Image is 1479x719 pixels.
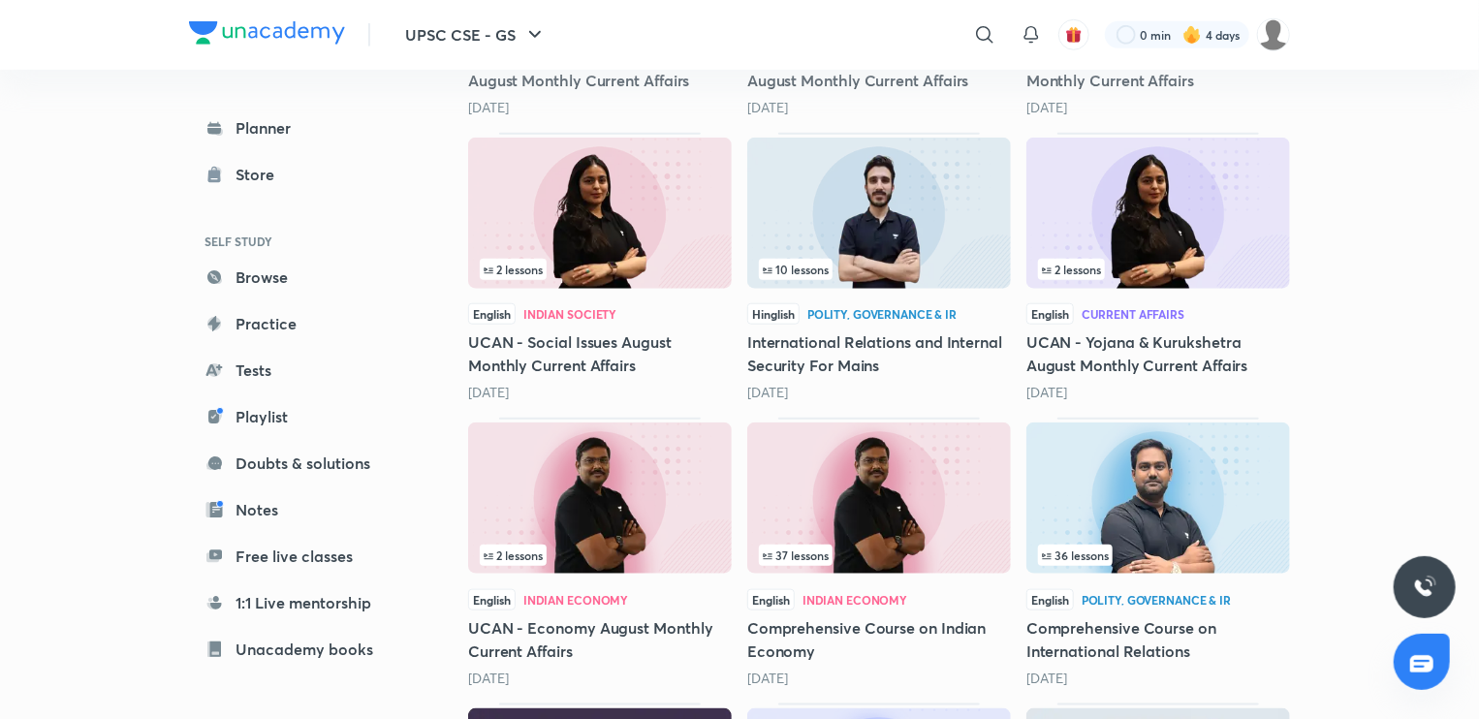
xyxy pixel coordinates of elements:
[1026,422,1290,574] img: Thumbnail
[1026,303,1074,325] span: English
[807,308,957,320] div: Polity, Governance & IR
[189,630,414,669] a: Unacademy books
[1058,19,1089,50] button: avatar
[1026,133,1290,402] div: UCAN - Yojana & Kurukshetra August Monthly Current Affairs
[468,589,516,610] span: English
[1038,545,1278,566] div: infosection
[1082,308,1184,320] div: Current Affairs
[189,21,345,49] a: Company Logo
[802,594,907,606] div: Indian Economy
[480,259,720,280] div: left
[468,616,732,663] h5: UCAN - Economy August Monthly Current Affairs
[763,549,829,561] span: 37 lessons
[189,225,414,258] h6: SELF STUDY
[189,304,414,343] a: Practice
[1042,264,1101,275] span: 2 lessons
[523,308,616,320] div: Indian Society
[468,303,516,325] span: English
[759,545,999,566] div: infosection
[189,444,414,483] a: Doubts & solutions
[468,133,732,402] div: UCAN - Social Issues August Monthly Current Affairs
[1026,383,1290,402] div: 14 days ago
[1026,138,1290,289] img: Thumbnail
[747,422,1011,574] img: Thumbnail
[747,303,800,325] span: Hinglish
[747,98,1011,117] div: 8 days ago
[189,109,414,147] a: Planner
[189,397,414,436] a: Playlist
[468,669,732,688] div: 15 days ago
[1038,545,1278,566] div: infocontainer
[1026,669,1290,688] div: 1 month ago
[480,259,720,280] div: infosection
[468,138,732,289] img: Thumbnail
[189,155,414,194] a: Store
[189,583,414,622] a: 1:1 Live mentorship
[759,259,999,280] div: left
[747,330,1011,377] h5: International Relations and Internal Security For Mains
[236,163,286,186] div: Store
[747,383,1011,402] div: 10 days ago
[1038,259,1278,280] div: left
[1257,18,1290,51] img: JACOB TAKI
[763,264,829,275] span: 10 lessons
[1413,576,1436,599] img: ttu
[480,259,720,280] div: infocontainer
[759,545,999,566] div: left
[1038,545,1278,566] div: left
[1082,594,1231,606] div: Polity, Governance & IR
[468,330,732,377] h5: UCAN - Social Issues August Monthly Current Affairs
[1042,549,1109,561] span: 36 lessons
[1065,26,1083,44] img: avatar
[523,594,628,606] div: Indian Economy
[484,549,543,561] span: 2 lessons
[1026,589,1074,610] span: English
[759,259,999,280] div: infocontainer
[468,418,732,687] div: UCAN - Economy August Monthly Current Affairs
[1182,25,1202,45] img: streak
[1038,259,1278,280] div: infosection
[759,545,999,566] div: infocontainer
[480,545,720,566] div: infosection
[747,418,1011,687] div: Comprehensive Course on Indian Economy
[189,537,414,576] a: Free live classes
[468,383,732,402] div: 9 days ago
[189,351,414,390] a: Tests
[480,545,720,566] div: left
[393,16,558,54] button: UPSC CSE - GS
[747,589,795,610] span: English
[759,259,999,280] div: infosection
[747,133,1011,402] div: International Relations and Internal Security For Mains
[1026,418,1290,687] div: Comprehensive Course on International Relations
[468,422,732,574] img: Thumbnail
[747,138,1011,289] img: Thumbnail
[1026,616,1290,663] h5: Comprehensive Course on International Relations
[189,258,414,297] a: Browse
[484,264,543,275] span: 2 lessons
[468,98,732,117] div: 6 days ago
[189,490,414,529] a: Notes
[747,669,1011,688] div: 19 days ago
[1026,98,1290,117] div: 8 days ago
[747,616,1011,663] h5: Comprehensive Course on Indian Economy
[1026,330,1290,377] h5: UCAN - Yojana & Kurukshetra August Monthly Current Affairs
[1038,259,1278,280] div: infocontainer
[189,21,345,45] img: Company Logo
[480,545,720,566] div: infocontainer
